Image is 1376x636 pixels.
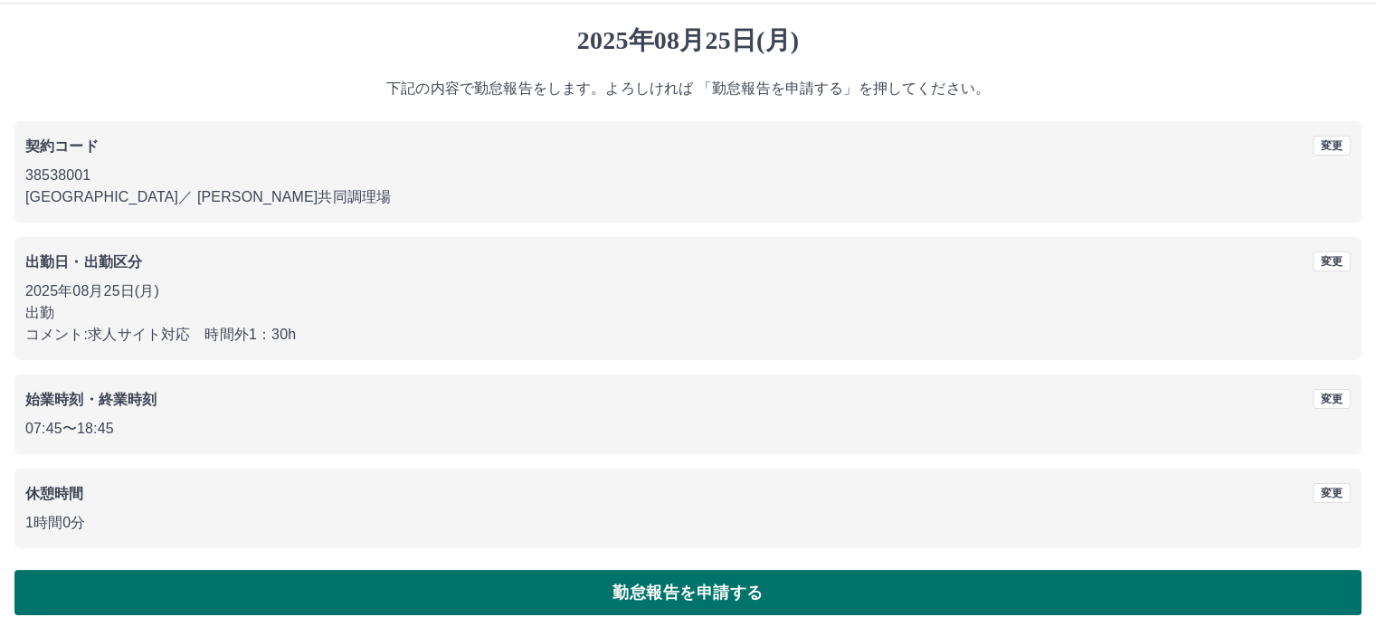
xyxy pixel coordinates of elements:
h1: 2025年08月25日(月) [14,25,1362,56]
button: 変更 [1313,389,1351,409]
p: 1時間0分 [25,512,1351,534]
button: 変更 [1313,483,1351,503]
p: 下記の内容で勤怠報告をします。よろしければ 「勤怠報告を申請する」を押してください。 [14,78,1362,100]
p: コメント: 求人サイト対応 時間外1：30h [25,324,1351,346]
button: 変更 [1313,252,1351,271]
b: 契約コード [25,138,99,154]
button: 勤怠報告を申請する [14,570,1362,615]
b: 休憩時間 [25,486,84,501]
p: 07:45 〜 18:45 [25,418,1351,440]
p: [GEOGRAPHIC_DATA] ／ [PERSON_NAME]共同調理場 [25,186,1351,208]
p: 38538001 [25,165,1351,186]
b: 始業時刻・終業時刻 [25,392,157,407]
p: 出勤 [25,302,1351,324]
b: 出勤日・出勤区分 [25,254,142,270]
p: 2025年08月25日(月) [25,280,1351,302]
button: 変更 [1313,136,1351,156]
